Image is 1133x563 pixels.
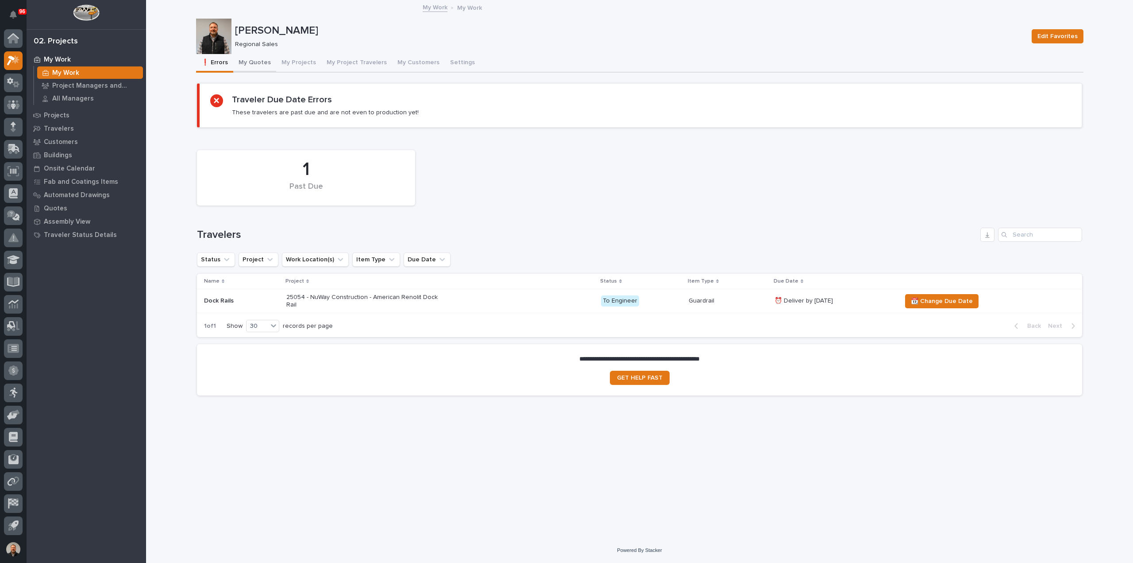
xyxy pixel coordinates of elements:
[44,56,71,64] p: My Work
[19,8,25,15] p: 96
[283,322,333,330] p: records per page
[27,148,146,162] a: Buildings
[998,228,1082,242] input: Search
[34,66,146,79] a: My Work
[44,178,118,186] p: Fab and Coatings Items
[27,162,146,175] a: Onsite Calendar
[197,252,235,267] button: Status
[27,135,146,148] a: Customers
[235,41,1021,48] p: Regional Sales
[232,109,419,116] p: These travelers are past due and are not even to production yet!
[775,297,894,305] p: ⏰ Deliver by [DATE]
[321,54,392,73] button: My Project Travelers
[73,4,99,21] img: Workspace Logo
[1007,322,1044,330] button: Back
[239,252,278,267] button: Project
[235,24,1025,37] p: [PERSON_NAME]
[52,95,94,103] p: All Managers
[196,54,233,73] button: ❗ Errors
[52,82,139,90] p: Project Managers and Engineers
[27,175,146,188] a: Fab and Coatings Items
[617,375,663,381] span: GET HELP FAST
[905,294,979,308] button: 📆 Change Due Date
[423,2,447,12] a: My Work
[911,296,973,307] span: 📆 Change Due Date
[1044,322,1082,330] button: Next
[52,69,79,77] p: My Work
[601,295,639,307] div: To Engineer
[282,252,349,267] button: Work Location(s)
[457,2,482,12] p: My Work
[197,289,1082,313] tr: Dock Rails25054 - NuWay Construction - American Renolit Dock RailTo EngineerGuardrail⏰ Deliver by...
[286,294,441,309] p: 25054 - NuWay Construction - American Renolit Dock Rail
[233,54,276,73] button: My Quotes
[204,297,279,305] p: Dock Rails
[1032,29,1083,43] button: Edit Favorites
[11,11,23,25] div: Notifications96
[4,540,23,559] button: users-avatar
[600,276,617,286] p: Status
[1037,31,1078,42] span: Edit Favorites
[27,53,146,66] a: My Work
[27,215,146,228] a: Assembly View
[27,228,146,241] a: Traveler Status Details
[212,182,400,201] div: Past Due
[44,125,74,133] p: Travelers
[44,165,95,173] p: Onsite Calendar
[34,37,78,47] div: 02. Projects
[34,92,146,105] a: All Managers
[44,112,69,120] p: Projects
[212,159,400,181] div: 1
[44,218,90,226] p: Assembly View
[404,252,451,267] button: Due Date
[232,94,332,105] h2: Traveler Due Date Errors
[4,5,23,24] button: Notifications
[227,322,243,330] p: Show
[774,276,798,286] p: Due Date
[27,202,146,215] a: Quotes
[392,54,445,73] button: My Customers
[44,231,117,239] p: Traveler Status Details
[204,276,220,286] p: Name
[689,297,767,305] p: Guardrail
[27,122,146,135] a: Travelers
[197,229,977,241] h1: Travelers
[617,547,662,553] a: Powered By Stacker
[34,79,146,92] a: Project Managers and Engineers
[197,315,223,337] p: 1 of 1
[285,276,304,286] p: Project
[247,322,268,331] div: 30
[27,109,146,122] a: Projects
[27,188,146,202] a: Automated Drawings
[352,252,400,267] button: Item Type
[276,54,321,73] button: My Projects
[44,151,72,159] p: Buildings
[44,205,67,213] p: Quotes
[610,371,670,385] a: GET HELP FAST
[688,276,714,286] p: Item Type
[1022,322,1041,330] span: Back
[445,54,480,73] button: Settings
[44,191,110,199] p: Automated Drawings
[44,138,78,146] p: Customers
[1048,322,1067,330] span: Next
